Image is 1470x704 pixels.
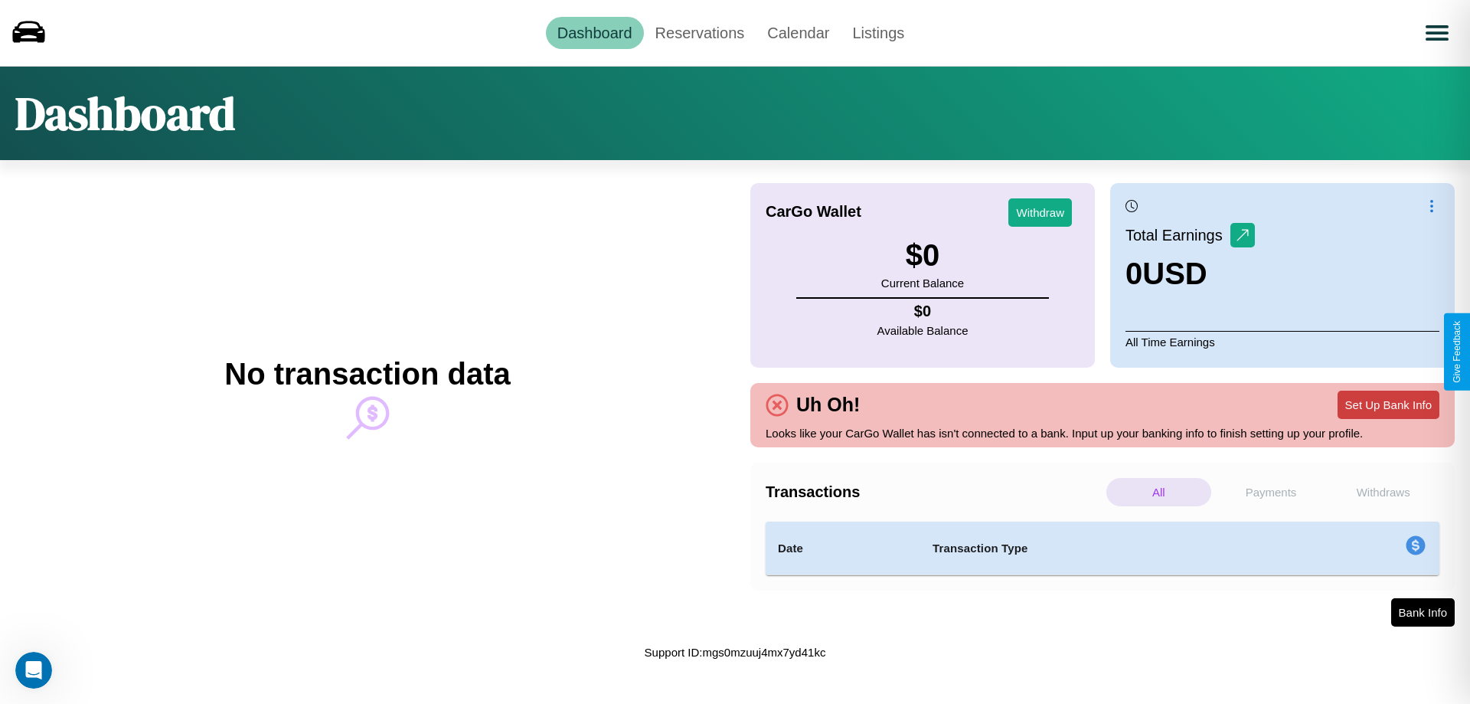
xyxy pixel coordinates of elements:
[1452,321,1462,383] div: Give Feedback
[645,642,826,663] p: Support ID: mgs0mzuuj4mx7yd41kc
[1008,198,1072,227] button: Withdraw
[644,17,756,49] a: Reservations
[1331,478,1436,506] p: Withdraws
[933,539,1280,558] h4: Transaction Type
[15,652,52,689] iframe: Intercom live chat
[546,17,644,49] a: Dashboard
[841,17,916,49] a: Listings
[877,320,969,341] p: Available Balance
[789,394,867,416] h4: Uh Oh!
[766,423,1439,444] p: Looks like your CarGo Wallet has isn't connected to a bank. Input up your banking info to finish ...
[778,539,908,558] h4: Date
[1125,257,1255,291] h3: 0 USD
[1391,598,1455,627] button: Bank Info
[1416,11,1459,54] button: Open menu
[15,82,235,145] h1: Dashboard
[1219,478,1324,506] p: Payments
[881,238,964,273] h3: $ 0
[766,522,1439,575] table: simple table
[1125,221,1230,249] p: Total Earnings
[766,203,861,221] h4: CarGo Wallet
[881,273,964,293] p: Current Balance
[766,483,1102,501] h4: Transactions
[1338,391,1439,419] button: Set Up Bank Info
[756,17,841,49] a: Calendar
[877,303,969,320] h4: $ 0
[224,357,510,391] h2: No transaction data
[1106,478,1211,506] p: All
[1125,331,1439,352] p: All Time Earnings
